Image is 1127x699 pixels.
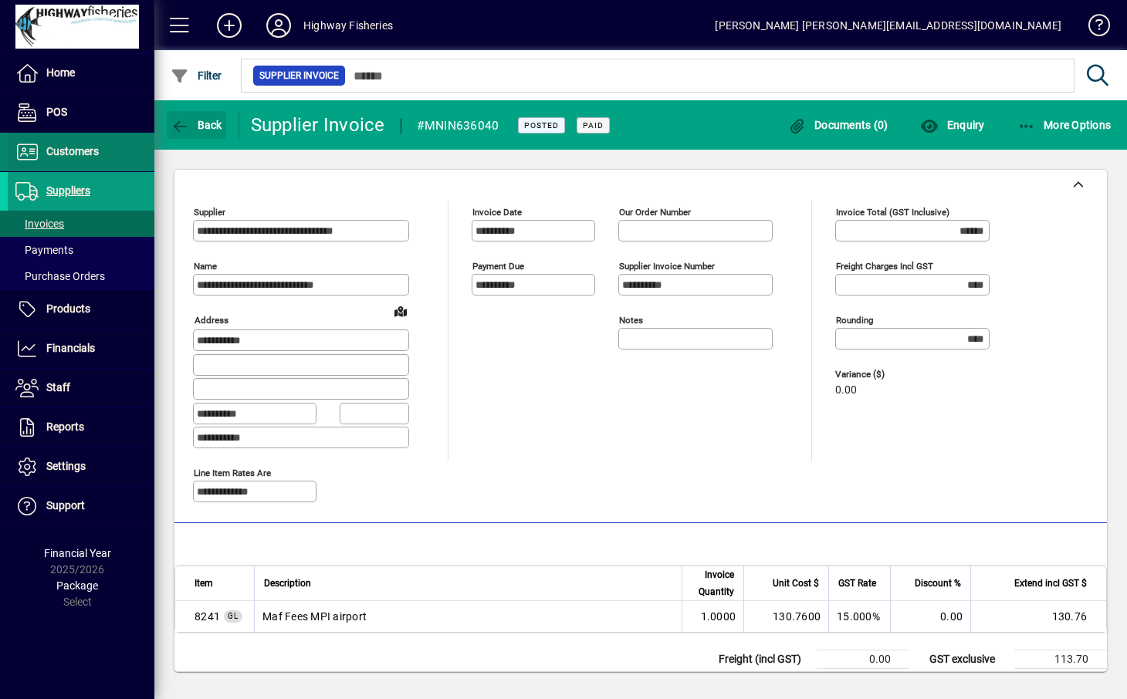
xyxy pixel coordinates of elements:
[920,119,984,131] span: Enquiry
[195,609,220,624] span: Maf Fees
[417,113,499,138] div: #MNIN636040
[205,12,254,39] button: Add
[44,547,111,559] span: Financial Year
[715,13,1061,38] div: [PERSON_NAME] [PERSON_NAME][EMAIL_ADDRESS][DOMAIN_NAME]
[194,467,271,478] mat-label: Line item rates are
[835,384,857,397] span: 0.00
[8,408,154,447] a: Reports
[1014,111,1115,139] button: More Options
[836,261,933,272] mat-label: Freight charges incl GST
[970,601,1106,632] td: 130.76
[8,133,154,171] a: Customers
[8,329,154,368] a: Financials
[743,601,828,632] td: 130.7600
[46,106,67,118] span: POS
[8,54,154,93] a: Home
[916,111,988,139] button: Enquiry
[817,650,909,668] td: 0.00
[154,111,239,139] app-page-header-button: Back
[228,612,239,620] span: GL
[711,650,817,668] td: Freight (incl GST)
[15,218,64,230] span: Invoices
[264,575,311,592] span: Description
[1014,575,1087,592] span: Extend incl GST $
[46,342,95,354] span: Financials
[828,601,890,632] td: 15.000%
[8,93,154,132] a: POS
[619,207,691,218] mat-label: Our order number
[784,111,892,139] button: Documents (0)
[46,66,75,79] span: Home
[836,315,873,326] mat-label: Rounding
[194,261,217,272] mat-label: Name
[251,113,385,137] div: Supplier Invoice
[254,601,682,632] td: Maf Fees MPI airport
[194,207,225,218] mat-label: Supplier
[838,575,876,592] span: GST Rate
[1014,650,1107,668] td: 113.70
[46,381,70,393] span: Staff
[254,12,303,39] button: Profile
[583,120,604,130] span: Paid
[1077,3,1108,53] a: Knowledge Base
[8,211,154,237] a: Invoices
[388,299,413,323] a: View on map
[8,290,154,329] a: Products
[8,237,154,263] a: Payments
[1014,668,1107,687] td: 17.06
[46,499,85,512] span: Support
[171,69,222,82] span: Filter
[15,270,105,282] span: Purchase Orders
[46,184,90,197] span: Suppliers
[8,487,154,525] a: Support
[56,579,98,592] span: Package
[472,261,524,272] mat-label: Payment due
[46,460,86,472] span: Settings
[619,315,643,326] mat-label: Notes
[46,302,90,315] span: Products
[171,119,222,131] span: Back
[8,447,154,486] a: Settings
[773,575,819,592] span: Unit Cost $
[167,62,226,89] button: Filter
[711,668,817,687] td: Rounding
[8,369,154,407] a: Staff
[195,575,213,592] span: Item
[915,575,961,592] span: Discount %
[46,145,99,157] span: Customers
[619,261,715,272] mat-label: Supplier invoice number
[836,207,949,218] mat-label: Invoice Total (GST inclusive)
[890,601,970,632] td: 0.00
[1017,119,1112,131] span: More Options
[922,668,1014,687] td: GST
[692,566,734,600] span: Invoice Quantity
[922,650,1014,668] td: GST exclusive
[167,111,226,139] button: Back
[303,13,393,38] div: Highway Fisheries
[682,601,743,632] td: 1.0000
[8,263,154,289] a: Purchase Orders
[524,120,559,130] span: Posted
[46,420,84,433] span: Reports
[15,244,73,256] span: Payments
[472,207,522,218] mat-label: Invoice date
[817,668,909,687] td: 0.00
[835,370,928,380] span: Variance ($)
[788,119,888,131] span: Documents (0)
[259,68,339,83] span: Supplier Invoice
